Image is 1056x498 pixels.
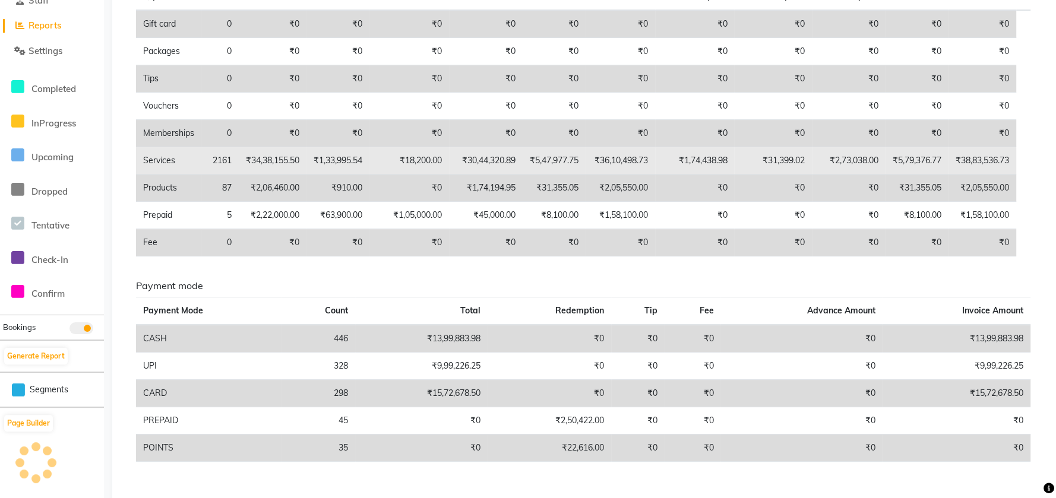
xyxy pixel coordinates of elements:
td: ₹0 [306,65,369,93]
td: ₹0 [720,407,883,434]
span: Tip [644,305,657,316]
td: 446 [282,325,355,353]
td: ₹31,355.05 [523,175,586,202]
a: Settings [3,45,101,58]
td: ₹15,72,678.50 [883,379,1030,407]
td: ₹0 [369,229,449,256]
button: Generate Report [4,348,68,364]
td: ₹0 [734,202,812,229]
td: ₹0 [523,65,586,93]
td: ₹5,47,977.75 [523,147,586,175]
td: 0 [201,120,239,147]
td: ₹0 [239,10,306,38]
td: ₹0 [239,93,306,120]
td: ₹0 [655,229,735,256]
td: ₹0 [720,325,883,353]
td: ₹36,10,498.73 [586,147,655,175]
td: ₹0 [886,65,948,93]
td: ₹0 [449,10,523,38]
button: Page Builder [4,415,53,432]
td: ₹2,22,000.00 [239,202,306,229]
td: ₹0 [239,38,306,65]
td: ₹9,99,226.25 [883,352,1030,379]
td: ₹0 [449,38,523,65]
td: ₹0 [665,434,720,461]
td: ₹0 [734,10,812,38]
td: ₹0 [812,38,886,65]
td: 0 [201,229,239,256]
td: ₹0 [883,407,1030,434]
span: Check-In [31,254,68,265]
td: ₹0 [306,120,369,147]
td: PREPAID [136,407,282,434]
td: ₹0 [355,407,488,434]
span: InProgress [31,118,76,129]
td: ₹0 [948,10,1016,38]
td: ₹0 [655,38,735,65]
td: ₹0 [369,38,449,65]
td: CARD [136,379,282,407]
span: Upcoming [31,151,74,163]
td: UPI [136,352,282,379]
td: ₹1,74,194.95 [449,175,523,202]
td: POINTS [136,434,282,461]
span: Reports [29,20,61,31]
td: ₹0 [665,325,720,353]
td: ₹0 [720,352,883,379]
td: ₹0 [239,65,306,93]
td: Fee [136,229,201,256]
td: ₹0 [665,407,720,434]
td: ₹8,100.00 [523,202,586,229]
td: ₹0 [586,93,655,120]
td: ₹0 [586,229,655,256]
td: ₹0 [488,379,611,407]
td: ₹0 [523,229,586,256]
td: ₹0 [812,65,886,93]
td: ₹0 [948,120,1016,147]
td: ₹0 [886,10,948,38]
td: ₹0 [369,10,449,38]
td: ₹0 [523,120,586,147]
td: ₹45,000.00 [449,202,523,229]
td: ₹0 [611,434,665,461]
td: ₹0 [306,229,369,256]
td: ₹9,99,226.25 [355,352,488,379]
td: ₹0 [611,325,665,353]
td: ₹0 [948,93,1016,120]
td: ₹0 [611,352,665,379]
td: ₹0 [586,10,655,38]
span: Payment Mode [143,305,203,316]
td: ₹0 [812,120,886,147]
td: ₹0 [239,120,306,147]
td: ₹0 [306,93,369,120]
td: ₹0 [239,229,306,256]
td: ₹13,99,883.98 [883,325,1030,353]
td: CASH [136,325,282,353]
td: ₹0 [655,175,735,202]
td: 87 [201,175,239,202]
td: ₹0 [734,175,812,202]
td: ₹0 [306,38,369,65]
td: ₹8,100.00 [886,202,948,229]
td: ₹0 [369,120,449,147]
td: 35 [282,434,355,461]
td: ₹0 [665,379,720,407]
td: ₹0 [720,379,883,407]
td: ₹910.00 [306,175,369,202]
td: ₹31,355.05 [886,175,948,202]
td: ₹0 [886,229,948,256]
td: 5 [201,202,239,229]
td: 0 [201,38,239,65]
td: ₹1,05,000.00 [369,202,449,229]
td: ₹0 [449,120,523,147]
td: ₹0 [812,175,886,202]
a: Reports [3,19,101,33]
td: Prepaid [136,202,201,229]
td: ₹0 [655,93,735,120]
td: ₹1,58,100.00 [586,202,655,229]
td: 328 [282,352,355,379]
td: ₹2,50,422.00 [488,407,611,434]
td: 0 [201,10,239,38]
td: 45 [282,407,355,434]
td: Products [136,175,201,202]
